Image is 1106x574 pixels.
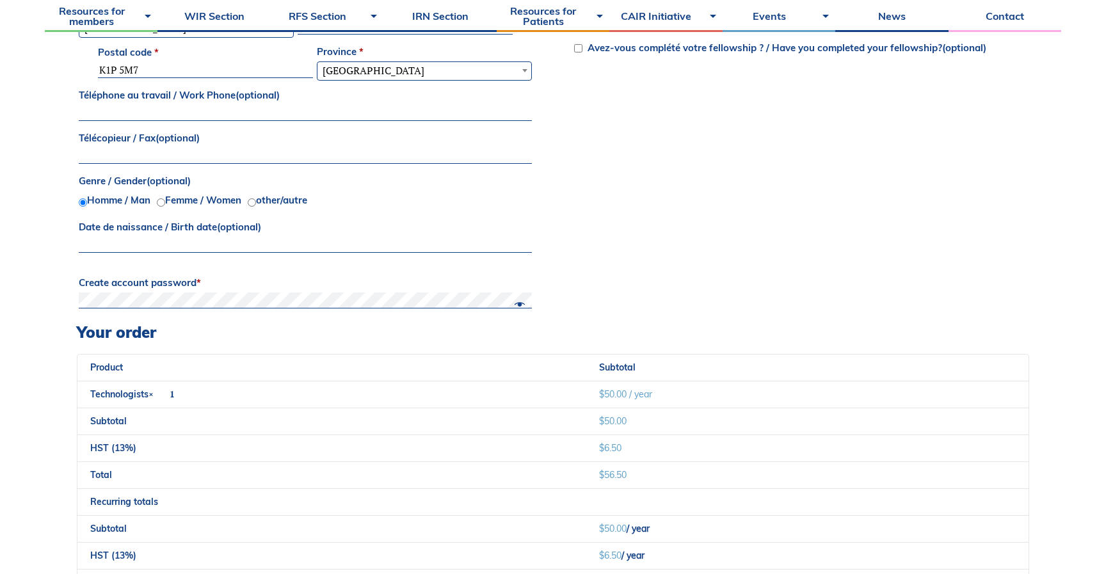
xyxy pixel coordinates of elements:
span: Province / State [317,61,532,81]
th: Product [77,355,586,381]
span: (optional) [942,42,986,54]
label: Create account password [79,273,532,292]
label: Genre / Gender [79,171,532,191]
label: Province [317,42,532,61]
span: (optional) [236,89,280,101]
span: 6.50 [599,442,621,454]
span: $ [599,415,604,427]
span: $ [599,442,604,454]
span: Ontario [317,62,531,79]
bdi: 56.50 [599,469,627,481]
span: 6.50 [599,550,621,561]
td: Technologists [77,381,586,408]
label: Date de naissance / Birth date [79,218,532,237]
span: (optional) [147,175,191,187]
span: (optional) [156,132,200,144]
label: Homme / Man [87,194,150,206]
label: other/autre [256,194,307,206]
span: $ [599,388,604,400]
td: / year [586,515,1029,542]
th: Total [77,461,586,488]
label: Postal code [98,43,313,62]
th: Subtotal [77,515,586,542]
label: Avez-vous complété votre fellowship ? / Have you completed your fellowship? [574,42,986,54]
th: HST (13%) [77,434,586,461]
label: Téléphone au travail / Work Phone [79,86,532,105]
span: 50.00 [599,523,627,534]
th: Recurring totals [77,488,1029,515]
abbr: required [154,46,159,58]
h3: Your order [77,323,1029,342]
span: $ [599,469,604,481]
span: $ [599,523,604,534]
abbr: required [196,276,201,289]
bdi: 50.00 [599,388,627,400]
strong: × 1 [148,388,177,400]
th: Subtotal [77,408,586,434]
span: / year [629,388,652,400]
abbr: required [359,45,364,58]
span: $ [599,550,604,561]
bdi: 50.00 [599,415,627,427]
th: HST (13%) [77,542,586,569]
label: Femme / Women [165,194,241,206]
th: Subtotal [586,355,1029,381]
td: / year [586,542,1029,569]
span: (optional) [217,221,261,233]
label: Télécopieur / Fax [79,129,532,148]
input: Avez-vous complété votre fellowship ? / Have you completed your fellowship?(optional) [574,44,582,52]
